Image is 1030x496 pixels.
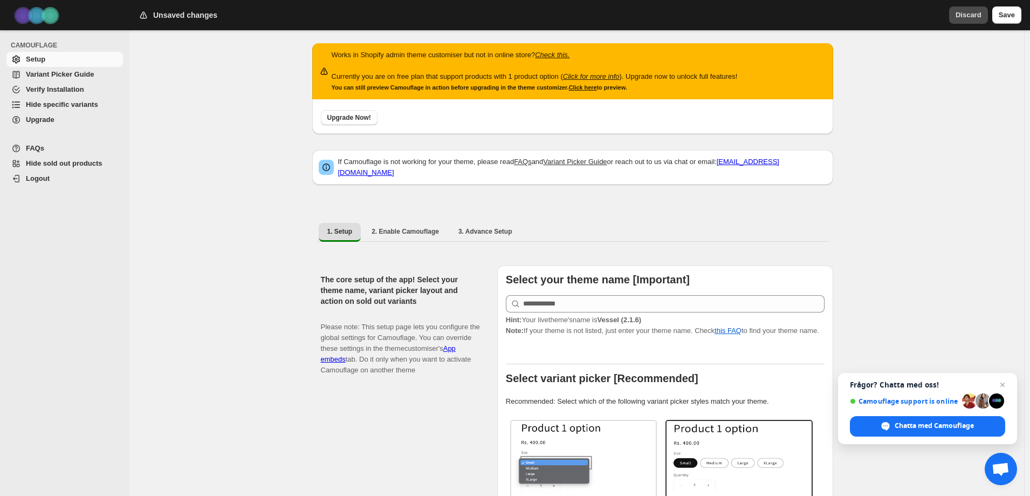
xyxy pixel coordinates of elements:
a: Click for more info [563,72,620,80]
span: 3. Advance Setup [458,227,512,236]
a: Setup [6,52,123,67]
a: Verify Installation [6,82,123,97]
p: Works in Shopify admin theme customiser but not in online store? [332,50,738,60]
a: this FAQ [715,327,741,335]
span: Stäng chatt [996,378,1009,391]
span: Save [999,10,1015,21]
strong: Vessel (2.1.6) [597,316,641,324]
a: FAQs [6,141,123,156]
span: Hide sold out products [26,159,102,167]
span: Your live theme's name is [506,316,641,324]
span: CAMOUFLAGE [11,41,124,50]
span: 1. Setup [327,227,353,236]
span: Upgrade [26,115,54,124]
p: Please note: This setup page lets you configure the global settings for Camouflage. You can overr... [321,311,480,376]
button: Save [992,6,1021,24]
span: Discard [956,10,981,21]
a: Check this. [535,51,569,59]
h2: Unsaved changes [153,10,217,21]
p: If your theme is not listed, just enter your theme name. Check to find your theme name. [506,315,825,336]
p: Recommended: Select which of the following variant picker styles match your theme. [506,396,825,407]
span: Logout [26,174,50,182]
div: Chatta med Camouflage [850,416,1005,437]
a: FAQs [514,158,532,166]
a: Variant Picker Guide [543,158,607,166]
span: FAQs [26,144,44,152]
a: Hide specific variants [6,97,123,112]
small: You can still preview Camouflage in action before upgrading in the theme customizer. to preview. [332,84,627,91]
p: If Camouflage is not working for your theme, please read and or reach out to us via chat or email: [338,157,827,178]
a: Click here [569,84,597,91]
p: Currently you are on free plan that support products with 1 product option ( ). Upgrade now to un... [332,71,738,82]
span: Upgrade Now! [327,113,371,122]
b: Select variant picker [Recommended] [506,372,698,384]
strong: Hint: [506,316,522,324]
a: Upgrade [6,112,123,127]
span: Hide specific variants [26,100,98,108]
div: Öppna chatt [985,453,1017,485]
button: Upgrade Now! [321,110,377,125]
span: Camouflage support is online [850,397,958,405]
span: Frågor? Chatta med oss! [850,381,1005,389]
span: Verify Installation [26,85,84,93]
a: Hide sold out products [6,156,123,171]
strong: Note: [506,327,524,335]
b: Select your theme name [Important] [506,274,690,286]
span: Variant Picker Guide [26,70,94,78]
a: Variant Picker Guide [6,67,123,82]
span: Setup [26,55,45,63]
span: 2. Enable Camouflage [372,227,439,236]
h2: The core setup of the app! Select your theme name, variant picker layout and action on sold out v... [321,274,480,307]
button: Discard [949,6,988,24]
a: Logout [6,171,123,186]
span: Chatta med Camouflage [895,421,974,431]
